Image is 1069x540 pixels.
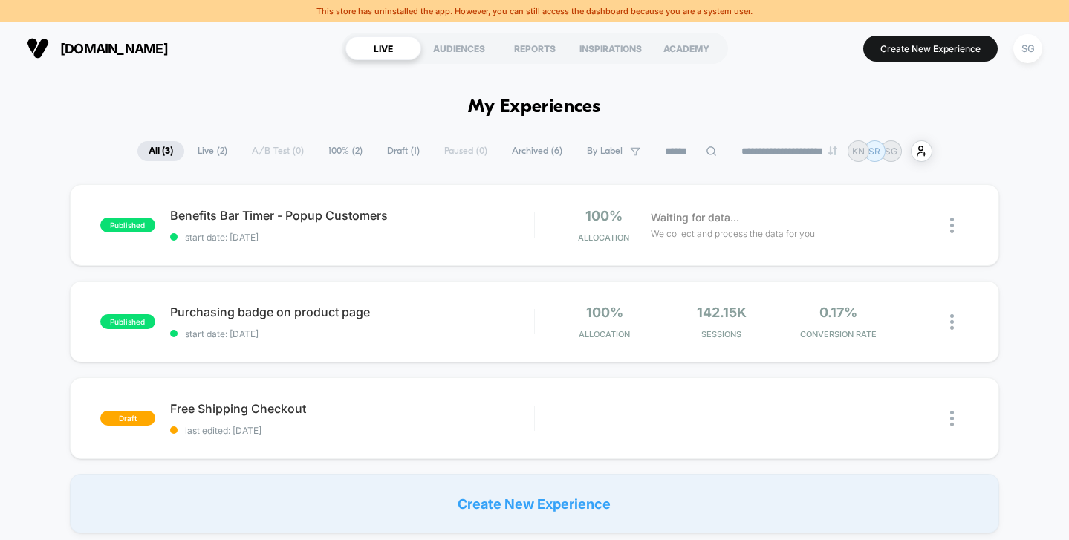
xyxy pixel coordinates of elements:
span: Free Shipping Checkout [170,401,534,416]
span: published [100,314,155,329]
span: All ( 3 ) [137,141,184,161]
p: SG [885,146,897,157]
span: start date: [DATE] [170,232,534,243]
h1: My Experiences [468,97,601,118]
span: Live ( 2 ) [186,141,238,161]
span: 100% [585,208,623,224]
span: Allocation [579,329,630,339]
div: AUDIENCES [421,36,497,60]
img: close [950,411,954,426]
button: Create New Experience [863,36,998,62]
span: By Label [587,146,623,157]
span: draft [100,411,155,426]
span: We collect and process the data for you [651,227,815,241]
span: start date: [DATE] [170,328,534,339]
button: [DOMAIN_NAME] [22,36,172,60]
span: 0.17% [819,305,857,320]
div: SG [1013,34,1042,63]
span: Archived ( 6 ) [501,141,574,161]
button: SG [1009,33,1047,64]
span: Sessions [667,329,776,339]
img: Visually logo [27,37,49,59]
span: Waiting for data... [651,209,739,226]
span: Purchasing badge on product page [170,305,534,319]
img: close [950,218,954,233]
div: ACADEMY [649,36,724,60]
p: SR [868,146,880,157]
div: Create New Experience [70,474,1000,533]
div: LIVE [345,36,421,60]
span: Benefits Bar Timer - Popup Customers [170,208,534,223]
div: REPORTS [497,36,573,60]
p: KN [852,146,865,157]
span: 142.15k [697,305,747,320]
span: 100% [586,305,623,320]
span: last edited: [DATE] [170,425,534,436]
span: 100% ( 2 ) [317,141,374,161]
img: close [950,314,954,330]
span: Draft ( 1 ) [376,141,431,161]
span: CONVERSION RATE [784,329,893,339]
span: published [100,218,155,232]
span: [DOMAIN_NAME] [60,41,168,56]
span: Allocation [578,232,629,243]
div: INSPIRATIONS [573,36,649,60]
img: end [828,146,837,155]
